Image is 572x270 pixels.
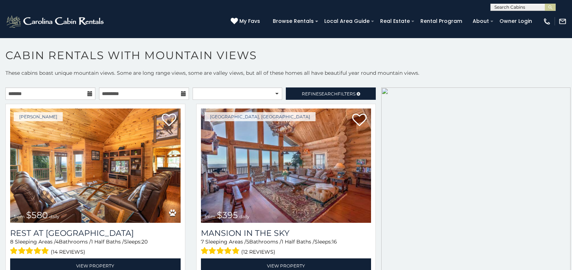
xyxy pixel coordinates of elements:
a: About [469,16,493,27]
a: Local Area Guide [321,16,373,27]
div: Sleeping Areas / Bathrooms / Sleeps: [201,238,371,257]
span: 4 [55,238,59,245]
span: 5 [246,238,249,245]
span: (12 reviews) [241,247,275,257]
span: My Favs [239,17,260,25]
span: 8 [10,238,13,245]
span: 7 [201,238,204,245]
a: Add to favorites [352,113,367,128]
img: Mansion In The Sky [201,109,371,223]
a: My Favs [231,17,262,25]
span: 20 [141,238,148,245]
h3: Rest at Mountain Crest [10,228,181,238]
a: Real Estate [376,16,413,27]
a: Browse Rentals [269,16,317,27]
span: 1 Half Baths / [281,238,314,245]
a: Rental Program [417,16,466,27]
a: RefineSearchFilters [286,87,376,100]
a: Mansion In The Sky from $395 daily [201,109,371,223]
a: Rest at Mountain Crest from $580 daily [10,109,181,223]
div: Sleeping Areas / Bathrooms / Sleeps: [10,238,181,257]
img: mail-regular-white.png [559,17,567,25]
a: [PERSON_NAME] [14,112,63,121]
span: Search [319,91,338,97]
a: Add to favorites [162,113,176,128]
img: phone-regular-white.png [543,17,551,25]
img: Rest at Mountain Crest [10,109,181,223]
span: (14 reviews) [51,247,85,257]
span: 16 [332,238,337,245]
a: Mansion In The Sky [201,228,371,238]
a: [GEOGRAPHIC_DATA], [GEOGRAPHIC_DATA] [205,112,316,121]
img: White-1-2.png [5,14,106,29]
span: from [14,214,25,219]
a: Owner Login [496,16,536,27]
span: daily [49,214,59,219]
a: Rest at [GEOGRAPHIC_DATA] [10,228,181,238]
span: $580 [26,210,48,220]
span: $395 [217,210,238,220]
span: Refine Filters [302,91,355,97]
span: daily [239,214,250,219]
span: 1 Half Baths / [91,238,124,245]
span: from [205,214,215,219]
